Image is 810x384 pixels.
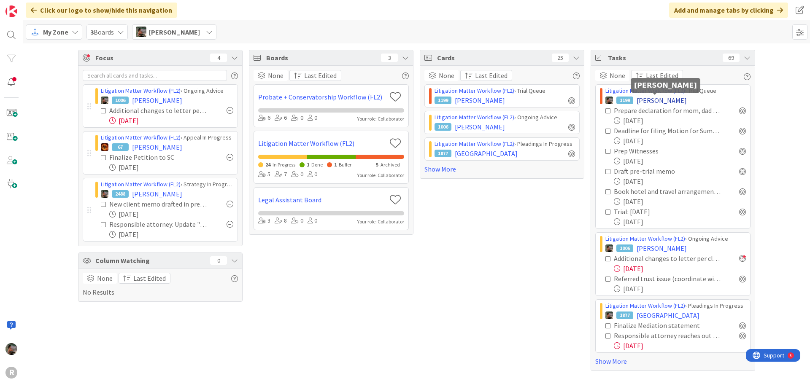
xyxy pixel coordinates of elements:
div: Additional changes to letter per client [614,253,721,263]
span: Archived [381,161,400,168]
div: New client memo drafted in preparation for client call on 9-5 [109,199,208,209]
div: 0 [291,216,303,226]
a: Legal Assistant Board [258,195,386,205]
span: Boards [90,27,114,37]
span: [PERSON_NAME] [132,95,182,105]
input: Search all cards and tasks... [83,70,227,81]
div: 1199 [616,97,633,104]
img: MW [605,311,613,319]
img: MW [101,97,108,104]
b: 3 [90,28,94,36]
img: TR [101,143,108,151]
span: 24 [265,161,270,168]
h5: [PERSON_NAME] [634,81,697,89]
span: 1 [334,161,337,168]
span: [PERSON_NAME] [132,189,182,199]
a: Litigation Matter Workflow (FL2) [435,140,514,148]
div: 0 [308,216,317,226]
div: Additional changes to letter per client [109,105,208,115]
a: Litigation Matter Workflow (FL2) [101,180,181,188]
div: [DATE] [109,229,233,239]
div: 1006 [435,123,451,131]
div: Deadline for filing Motion for Summary Judgment: [DATE] [614,126,721,136]
div: [DATE] [614,176,746,186]
span: None [97,273,113,283]
div: Add and manage tabs by clicking [669,3,788,18]
span: [PERSON_NAME] [132,142,182,152]
button: Last Edited [119,273,170,284]
div: › Ongoing Advice [101,86,233,95]
a: Probate + Conservatorship Workflow (FL2) [258,92,386,102]
a: Litigation Matter Workflow (FL2) [435,113,514,121]
div: › Pleadings In Progress [605,301,746,310]
a: Litigation Matter Workflow (FL2) [435,87,514,94]
img: MW [136,27,146,37]
a: Litigation Matter Workflow (FL2) [101,87,181,94]
span: 1 [307,161,309,168]
a: Litigation Matter Workflow (FL2) [258,138,386,148]
div: Finalize Mediation statement [614,320,716,330]
div: Click our logo to show/hide this navigation [26,3,177,18]
div: [DATE] [614,263,746,274]
div: 0 [291,113,303,123]
div: 0 [210,256,227,265]
span: [PERSON_NAME] [455,95,505,105]
div: 6 [275,113,287,123]
span: [PERSON_NAME] [455,122,505,132]
div: 0 [291,170,303,179]
div: 7 [275,170,287,179]
a: Litigation Matter Workflow (FL2) [605,235,685,242]
div: Draft pre-trial memo [614,166,704,176]
div: › Trial Queue [605,86,746,95]
span: 5 [376,161,378,168]
div: R [5,367,17,379]
div: Your role: Collaborator [357,172,404,179]
img: MW [5,343,17,355]
span: Column Watching [95,255,206,266]
div: 3 [381,54,398,62]
button: Last Edited [631,70,683,81]
div: 25 [552,54,569,62]
div: 1877 [435,150,451,157]
div: [DATE] [614,136,746,146]
div: Book hotel and travel arrangements for trial [614,186,721,196]
div: [DATE] [614,217,746,227]
span: Last Edited [304,70,337,81]
span: Support [18,1,38,11]
div: [DATE] [614,284,746,294]
span: Boards [266,53,377,63]
div: [DATE] [614,196,746,207]
span: [PERSON_NAME] [637,243,687,253]
div: 67 [112,143,129,151]
div: Your role: Collaborator [357,115,404,123]
div: [DATE] [614,341,746,351]
div: 5 [44,3,46,10]
div: 8 [275,216,287,226]
span: Cards [437,53,548,63]
img: MW [101,190,108,198]
div: Responsible attorney: Update "Next Deadline" field on this card (if applicable) [109,219,208,229]
span: In Progress [273,161,295,168]
button: Last Edited [460,70,512,81]
div: Prep Witnesses [614,146,695,156]
div: Your role: Collaborator [357,218,404,226]
div: [DATE] [614,115,746,126]
img: MW [605,97,613,104]
a: Show More [595,356,751,366]
span: Focus [95,53,203,63]
div: 1006 [112,97,129,104]
div: › Strategy In Progress [101,180,233,189]
a: Litigation Matter Workflow (FL2) [605,302,685,309]
span: Last Edited [646,70,678,81]
div: [DATE] [109,209,233,219]
div: › Ongoing Advice [605,234,746,243]
div: › Pleadings In Progress [435,140,575,148]
div: 5 [258,170,270,179]
div: Responsible attorney reaches out to client to review status + memo, preliminary analysis and disc... [614,330,721,341]
div: Trial: [DATE] [614,207,691,217]
div: 0 [308,113,317,123]
button: Last Edited [289,70,341,81]
div: Finalize Petition to SC [109,152,198,162]
span: [PERSON_NAME] [637,95,687,105]
span: None [268,70,283,81]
